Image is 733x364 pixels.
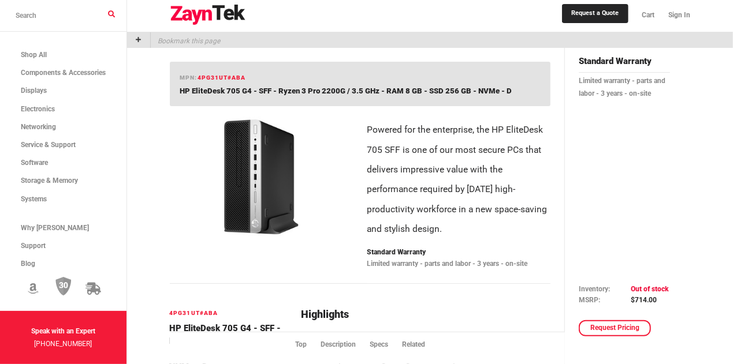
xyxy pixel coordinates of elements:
[579,320,651,336] a: Request Pricing
[21,51,47,59] span: Shop All
[151,32,220,48] p: Bookmark this page
[370,339,402,350] li: Specs
[579,295,631,306] td: MSRP
[662,3,691,28] a: Sign In
[295,339,321,350] li: Top
[21,141,76,149] span: Service & Support
[198,74,245,81] span: 4PG31UT#ABA
[21,159,48,167] span: Software
[642,11,655,19] span: Cart
[301,309,550,320] h2: Highlights
[579,55,669,73] h4: Standard Warranty
[31,327,95,335] strong: Speak with an Expert
[55,277,72,297] img: 30 Day Return Policy
[21,224,89,232] span: Why [PERSON_NAME]
[631,295,669,306] td: $714.00
[180,73,245,82] h6: mpn:
[631,286,669,294] span: Out of stock
[367,257,550,270] p: Limited warranty - parts and labor - 3 years - on-site
[21,123,56,131] span: Networking
[321,339,370,350] li: Description
[635,3,662,28] a: Cart
[177,113,347,241] img: 4PG31UT#ABA -- HP EliteDesk 705 G4 - SFF - Ryzen 3 Pro 2200G / 3.5 GHz - RAM 8 GB - SSD 256 GB - ...
[579,74,669,100] p: Limited warranty - parts and labor - 3 years - on-site
[21,87,47,95] span: Displays
[402,339,439,350] li: Related
[367,246,550,258] p: Standard Warranty
[21,177,78,185] span: Storage & Memory
[21,260,35,268] span: Blog
[180,87,512,95] span: HP EliteDesk 705 G4 - SFF - Ryzen 3 Pro 2200G / 3.5 GHz - RAM 8 GB - SSD 256 GB - NVMe - D
[170,5,246,25] img: logo
[367,120,550,239] p: Powered for the enterprise, the HP EliteDesk 705 SFF is one of our most secure PCs that delivers ...
[170,309,288,318] h6: 4PG31UT#ABA
[21,105,55,113] span: Electronics
[21,195,47,203] span: Systems
[562,4,628,22] a: Request a Quote
[35,340,92,348] a: [PHONE_NUMBER]
[21,242,46,250] span: Support
[579,284,631,295] td: Inventory
[21,69,106,77] span: Components & Accessories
